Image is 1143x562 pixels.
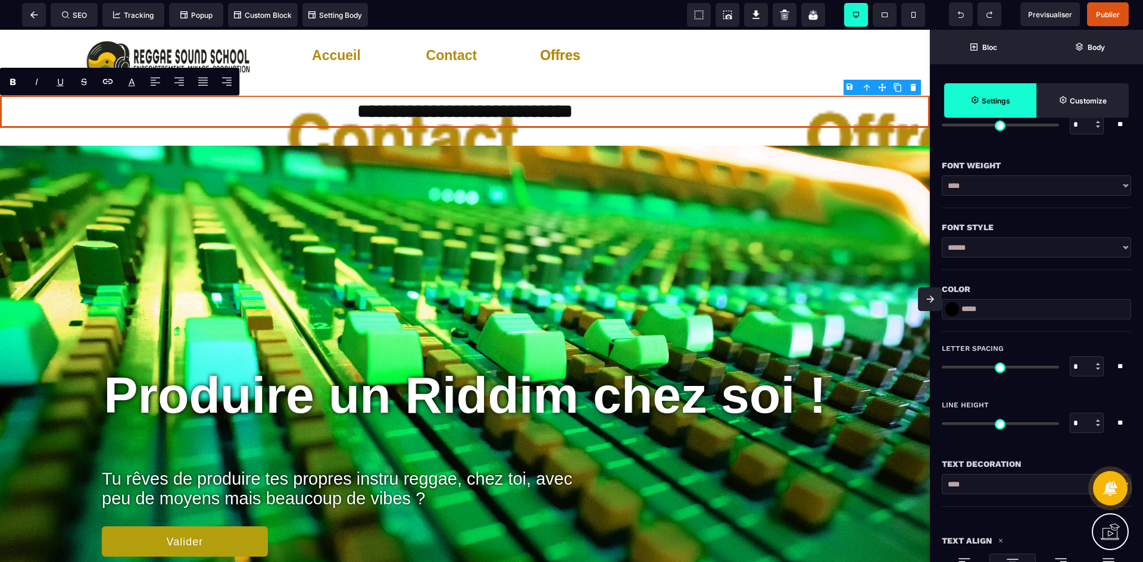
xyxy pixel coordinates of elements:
span: Settings [944,83,1036,118]
p: A [129,76,135,87]
i: I [35,76,38,87]
h3: Offres [540,15,654,37]
span: Custom Block [234,11,292,20]
h1: Produire un Riddim chez soi ! [18,335,911,395]
text: Tu rêves de produire tes propres instru reggae, chez toi, avec peu de moyens mais beaucoup de vib... [102,437,576,482]
label: Font color [129,76,135,87]
span: Underline [48,68,72,95]
span: Previsualiser [1028,10,1072,19]
div: Font Weight [942,158,1131,172]
span: Preview [1020,2,1080,26]
span: SEO [62,11,87,20]
span: Strike-through [72,68,96,95]
span: Line Height [942,400,989,410]
span: Popup [180,11,213,20]
s: S [81,76,87,87]
span: Align Left [143,68,167,95]
span: Bold [1,68,24,95]
span: Tracking [113,11,154,20]
p: Text Align [942,533,992,548]
div: Font Style [942,220,1131,234]
span: Italic [24,68,48,95]
span: Letter Spacing [942,344,1004,353]
span: Align Justify [191,68,215,95]
button: Valider [102,497,268,527]
span: Setting Body [308,11,362,20]
span: Open Layer Manager [1036,30,1143,64]
strong: Settings [982,96,1010,105]
span: Screenshot [716,3,739,27]
span: Publier [1096,10,1120,19]
span: Link [96,68,120,95]
strong: Customize [1070,96,1107,105]
span: View components [687,3,711,27]
b: B [10,76,16,87]
u: U [57,76,64,87]
h3: Accueil [312,15,426,37]
span: Open Style Manager [1036,83,1129,118]
div: Color [942,282,1131,296]
div: Text Decoration [942,457,1131,471]
img: b5b6832374793d66fd6a5192efb91af8_LOGO_REGGAE_SOUND_ACADEMY_horizon.png [84,9,252,55]
h3: Contact [426,15,541,37]
span: Align Right [215,68,239,95]
span: Align Center [167,68,191,95]
strong: Bloc [982,43,997,52]
span: Open Blocks [930,30,1036,64]
img: loading [998,538,1004,544]
strong: Body [1088,43,1105,52]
